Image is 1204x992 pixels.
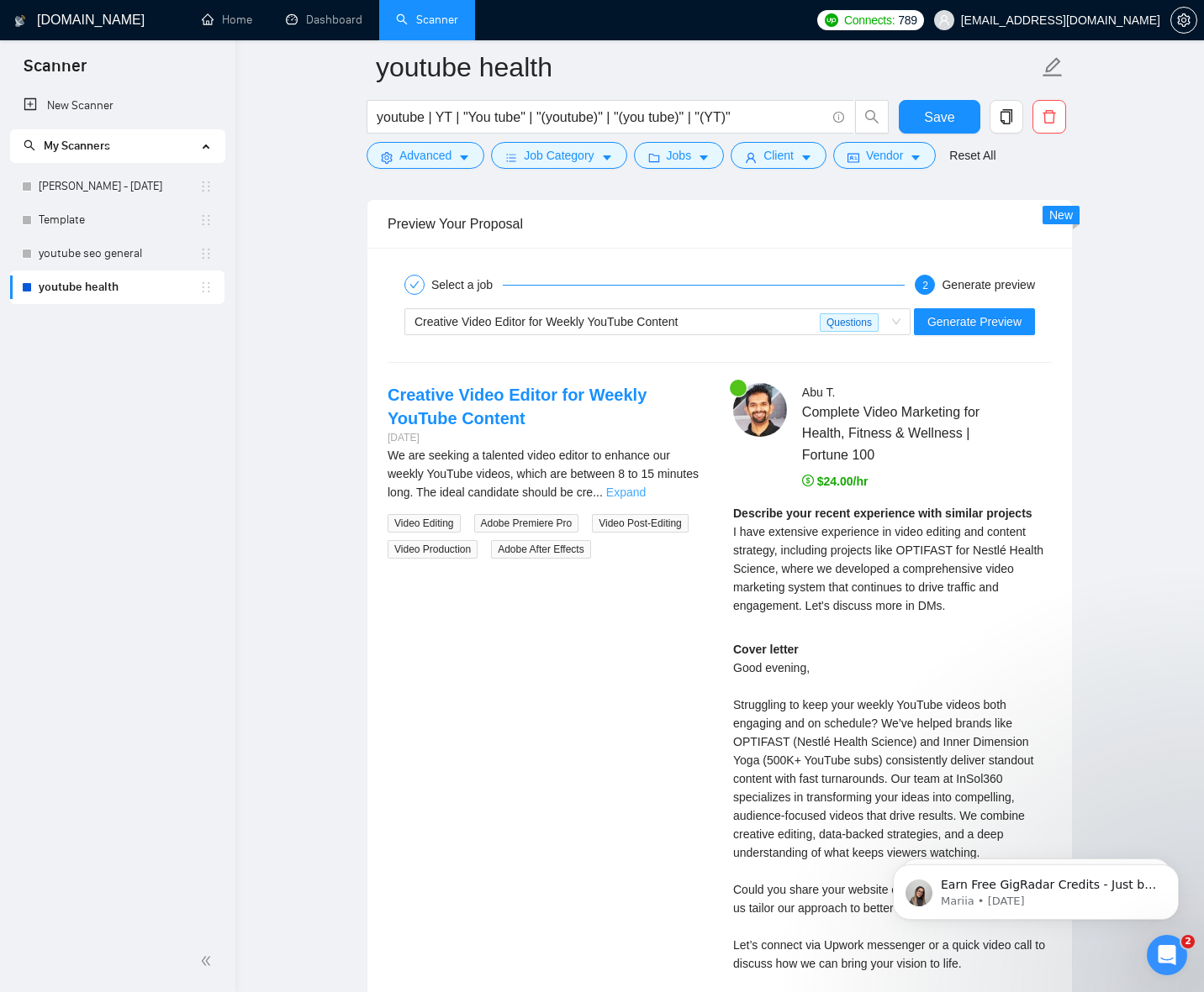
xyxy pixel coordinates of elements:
[1170,7,1197,34] button: setting
[388,446,706,501] div: We are seeking a talented video editor to enhance our weekly YouTube videos, which are between 8 ...
[505,151,517,164] span: bars
[898,11,916,29] span: 789
[942,275,1035,295] div: Generate preview
[200,953,217,969] span: double-left
[899,100,980,134] button: Save
[745,151,757,164] span: user
[802,475,814,486] span: dollar
[458,151,470,164] span: caret-down
[39,203,199,237] a: Template
[1032,100,1066,134] button: delete
[648,151,660,164] span: folder
[698,151,710,164] span: caret-down
[910,151,921,164] span: caret-down
[938,14,950,26] span: user
[10,89,224,123] li: New Scanner
[39,170,199,203] a: [PERSON_NAME] - [DATE]
[377,107,826,128] input: Search Freelance Jobs...
[848,151,859,164] span: idcard
[802,475,869,488] span: $24.00/hr
[856,109,888,124] span: search
[949,146,995,165] a: Reset All
[593,486,603,499] span: ...
[634,142,725,169] button: folderJobscaret-down
[800,151,812,164] span: caret-down
[802,386,835,399] span: Abu T .
[733,383,787,437] img: c17AIh_ouQ017qqbpv5dMJlI87Xz-ZQrLW95avSDtJqyTu-v4YmXMF36r_-N9cmn4S
[396,13,458,27] a: searchScanner
[388,449,699,499] span: We are seeking a talented video editor to enhance our weekly YouTube videos, which are between 8 ...
[868,829,1204,947] iframe: Intercom notifications message
[388,200,1052,248] div: Preview Your Proposal
[10,237,224,270] li: youtube seo general
[990,100,1023,134] button: copy
[606,486,646,499] a: Expand
[431,275,503,295] div: Select a job
[202,13,252,27] a: homeHome
[537,7,568,37] div: Close
[731,142,826,169] button: userClientcaret-down
[844,11,895,29] span: Connects:
[1171,13,1196,27] span: setting
[388,514,461,533] span: Video Editing
[1147,935,1187,975] iframe: Intercom live chat
[802,402,1002,465] span: Complete Video Marketing for Health, Fitness & Wellness | Fortune 100
[866,146,903,165] span: Vendor
[44,139,110,153] span: My Scanners
[491,142,626,169] button: barsJob Categorycaret-down
[24,139,110,153] span: My Scanners
[367,142,484,169] button: settingAdvancedcaret-down
[10,170,224,203] li: Alex - Aug 19
[825,13,838,27] img: upwork-logo.png
[833,112,844,123] span: info-circle
[592,514,689,533] span: Video Post-Editing
[10,203,224,237] li: Template
[286,13,362,27] a: dashboardDashboard
[199,281,213,294] span: holder
[14,8,26,34] img: logo
[733,506,1032,520] strong: Describe your recent experience with similar projects
[1042,56,1064,78] span: edit
[1181,935,1195,948] span: 2
[927,312,1022,331] span: Generate Preview
[474,514,579,533] span: Adobe Premiere Pro
[409,280,420,290] span: check
[39,270,199,304] a: youtube health
[199,213,213,227] span: holder
[10,54,100,89] span: Scanner
[505,7,537,39] button: Collapse window
[914,308,1035,335] button: Generate Preview
[388,540,478,559] span: Video Production
[388,430,706,446] div: [DATE]
[376,46,1038,88] input: Scanner name...
[763,146,794,165] span: Client
[667,146,692,165] span: Jobs
[491,540,591,559] span: Adobe After Effects
[924,107,954,128] span: Save
[524,146,594,165] span: Job Category
[601,151,613,164] span: caret-down
[733,643,799,656] strong: Cover letter
[381,151,393,164] span: setting
[415,315,678,328] span: Creative Video Editor for Weekly YouTube Content
[388,386,647,428] a: Creative Video Editor for Weekly YouTube Content
[24,89,211,123] a: New Scanner
[922,280,928,291] span: 2
[1170,13,1197,27] a: setting
[199,247,213,260] span: holder
[820,313,879,332] span: Questions
[855,100,889,134] button: search
[990,109,1022,124] span: copy
[399,146,451,165] span: Advanced
[733,525,1043,612] span: I have extensive experience in video editing and content strategy, including projects like OPTIFA...
[1049,208,1073,222] span: New
[199,180,213,193] span: holder
[11,7,43,39] button: go back
[833,142,936,169] button: idcardVendorcaret-down
[10,270,224,304] li: youtube health
[24,139,35,151] span: search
